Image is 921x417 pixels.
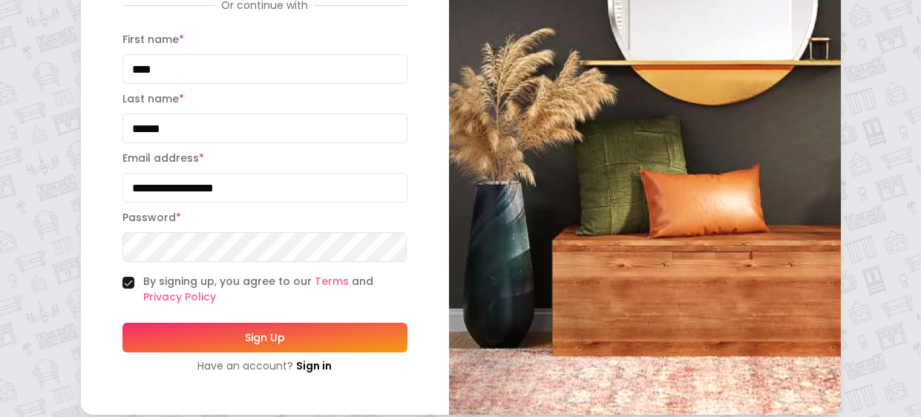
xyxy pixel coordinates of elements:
label: Last name [122,91,184,106]
a: Privacy Policy [143,289,216,304]
div: Have an account? [122,358,407,373]
a: Sign in [296,358,332,373]
label: Password [122,210,181,225]
label: First name [122,32,184,47]
a: Terms [315,274,349,289]
label: By signing up, you agree to our and [143,274,407,305]
label: Email address [122,151,204,165]
button: Sign Up [122,323,407,352]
